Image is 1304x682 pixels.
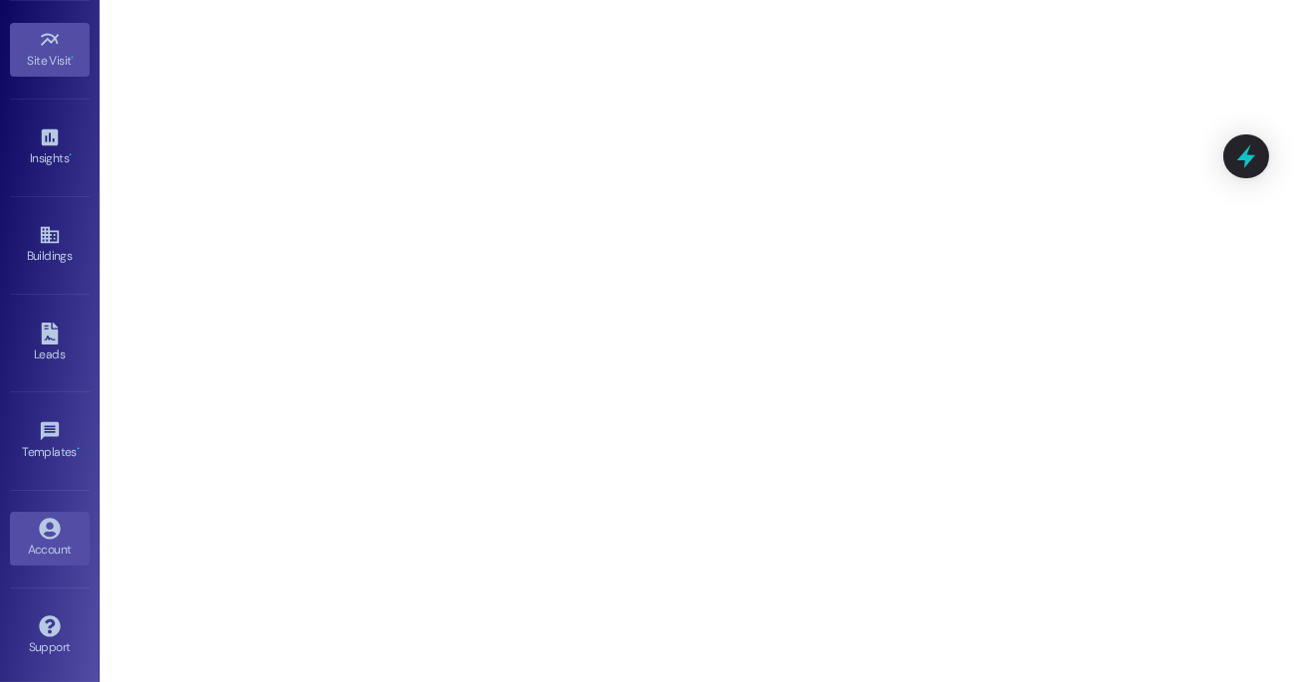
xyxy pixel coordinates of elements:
[10,512,90,566] a: Account
[10,609,90,663] a: Support
[10,414,90,468] a: Templates •
[10,120,90,174] a: Insights •
[10,317,90,370] a: Leads
[10,218,90,272] a: Buildings
[10,23,90,77] a: Site Visit •
[69,148,72,162] span: •
[72,51,75,65] span: •
[77,442,80,456] span: •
